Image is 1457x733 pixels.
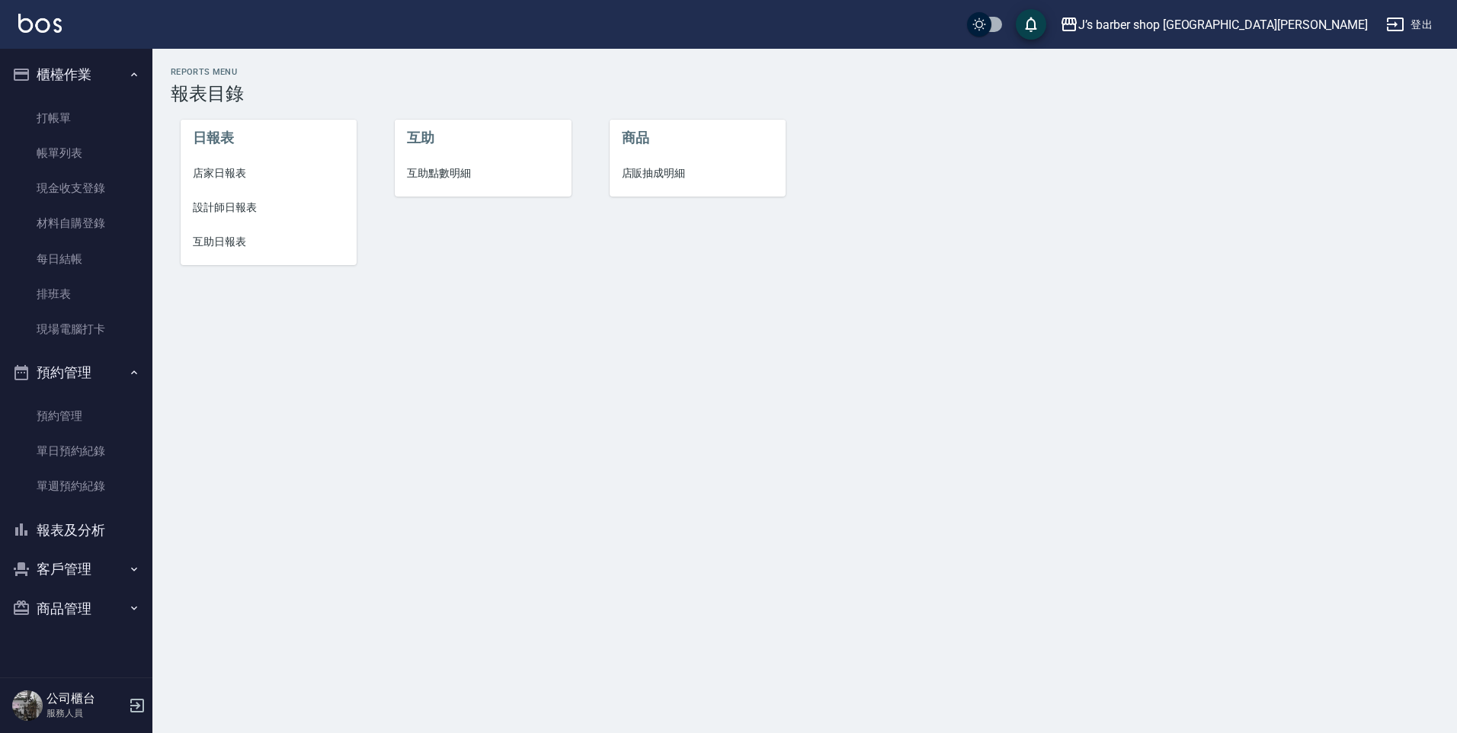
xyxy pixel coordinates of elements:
button: save [1016,9,1046,40]
a: 現金收支登錄 [6,171,146,206]
button: 預約管理 [6,353,146,392]
button: 櫃檯作業 [6,55,146,94]
button: 報表及分析 [6,511,146,550]
button: J’s barber shop [GEOGRAPHIC_DATA][PERSON_NAME] [1054,9,1374,40]
a: 每日結帳 [6,242,146,277]
a: 帳單列表 [6,136,146,171]
a: 互助日報表 [181,225,357,259]
h2: Reports Menu [171,67,1439,77]
span: 設計師日報表 [193,200,345,216]
div: J’s barber shop [GEOGRAPHIC_DATA][PERSON_NAME] [1078,15,1368,34]
li: 互助 [395,120,572,156]
button: 商品管理 [6,589,146,629]
span: 互助日報表 [193,234,345,250]
a: 打帳單 [6,101,146,136]
a: 互助點數明細 [395,156,572,190]
a: 材料自購登錄 [6,206,146,241]
a: 排班表 [6,277,146,312]
p: 服務人員 [46,706,124,720]
h3: 報表目錄 [171,83,1439,104]
a: 店家日報表 [181,156,357,190]
button: 登出 [1380,11,1439,39]
a: 店販抽成明細 [610,156,786,190]
button: 客戶管理 [6,549,146,589]
li: 日報表 [181,120,357,156]
span: 店家日報表 [193,165,345,181]
a: 單日預約紀錄 [6,434,146,469]
span: 互助點數明細 [407,165,559,181]
li: 商品 [610,120,786,156]
img: Person [12,690,43,721]
a: 設計師日報表 [181,190,357,225]
span: 店販抽成明細 [622,165,774,181]
img: Logo [18,14,62,33]
h5: 公司櫃台 [46,691,124,706]
a: 預約管理 [6,399,146,434]
a: 單週預約紀錄 [6,469,146,504]
a: 現場電腦打卡 [6,312,146,347]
